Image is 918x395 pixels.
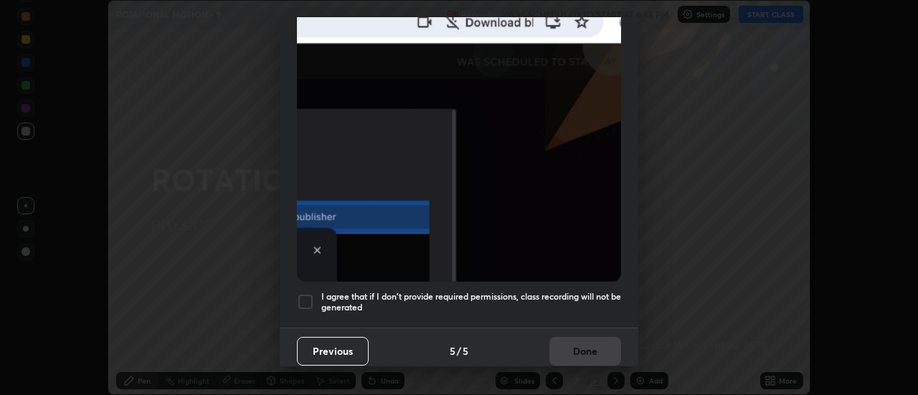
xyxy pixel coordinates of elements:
[450,343,455,358] h4: 5
[463,343,468,358] h4: 5
[297,337,369,366] button: Previous
[321,291,621,313] h5: I agree that if I don't provide required permissions, class recording will not be generated
[457,343,461,358] h4: /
